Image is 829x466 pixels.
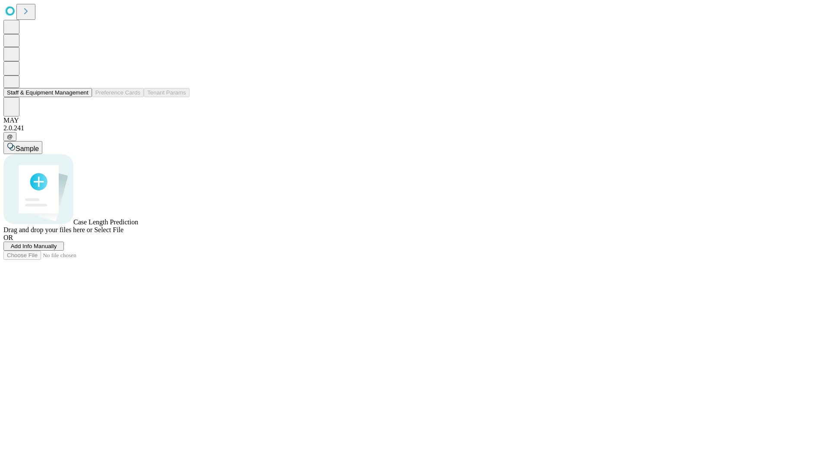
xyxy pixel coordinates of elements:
button: Preference Cards [92,88,144,97]
span: OR [3,234,13,241]
div: MAY [3,116,826,124]
span: Case Length Prediction [73,218,138,226]
button: Tenant Params [144,88,190,97]
span: Select File [94,226,123,233]
div: 2.0.241 [3,124,826,132]
span: Add Info Manually [11,243,57,249]
span: Drag and drop your files here or [3,226,92,233]
button: Add Info Manually [3,242,64,251]
span: @ [7,133,13,140]
button: Staff & Equipment Management [3,88,92,97]
span: Sample [16,145,39,152]
button: Sample [3,141,42,154]
button: @ [3,132,16,141]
